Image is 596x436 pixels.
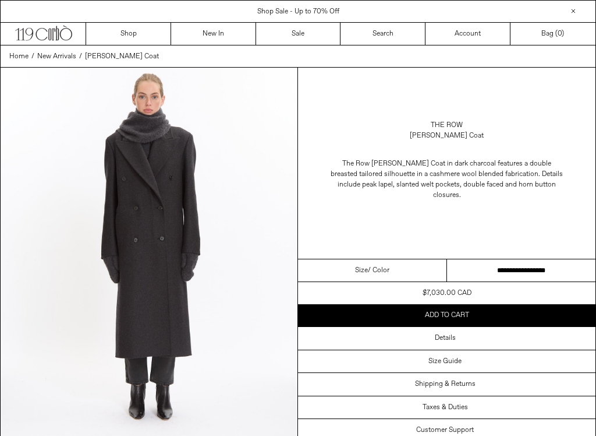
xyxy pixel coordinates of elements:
a: New Arrivals [37,51,76,62]
span: / [31,51,34,62]
a: Shop Sale - Up to 70% Off [257,7,339,16]
span: Home [9,52,29,61]
a: New In [171,23,256,45]
span: [PERSON_NAME] Coat [85,52,159,61]
div: [PERSON_NAME] Coat [410,131,484,141]
h3: Customer Support [416,426,474,434]
p: The Row [PERSON_NAME] Coat in dark charcoal features a double breasted tailored silhouette in a c... [331,153,563,206]
button: Add to cart [298,304,595,326]
a: Home [9,51,29,62]
span: Add to cart [425,311,469,320]
a: Bag () [510,23,595,45]
a: Account [425,23,510,45]
a: [PERSON_NAME] Coat [85,51,159,62]
h3: Shipping & Returns [415,380,476,388]
span: / Color [368,265,389,276]
a: Search [340,23,425,45]
a: The Row [431,120,463,131]
span: New Arrivals [37,52,76,61]
span: 0 [558,29,562,38]
a: Shop [86,23,171,45]
div: $7,030.00 CAD [423,288,471,298]
span: / [79,51,82,62]
h3: Size Guide [428,357,462,365]
a: Sale [256,23,341,45]
h3: Taxes & Duties [423,403,468,412]
span: ) [558,29,564,39]
h3: Details [435,334,456,342]
span: Size [355,265,368,276]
